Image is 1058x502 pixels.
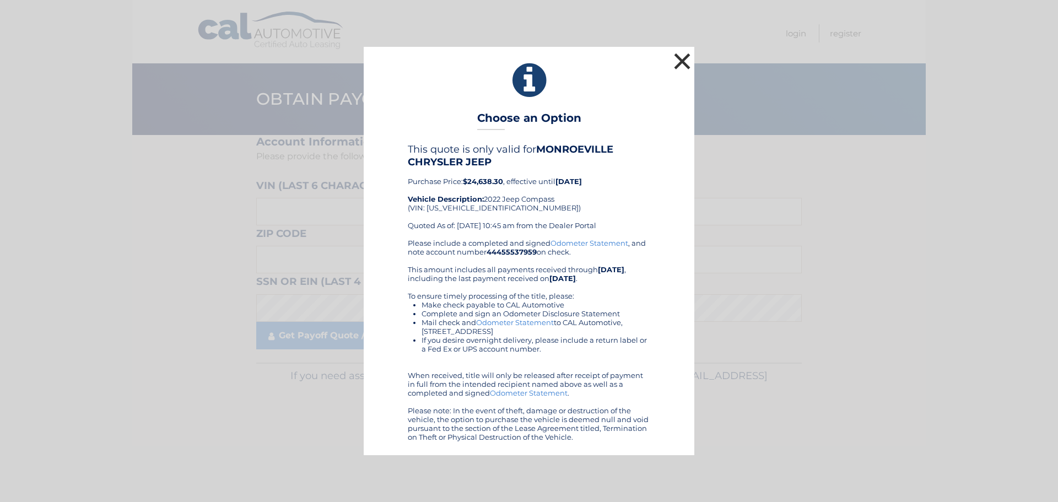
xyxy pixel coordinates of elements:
[476,318,554,327] a: Odometer Statement
[549,274,576,283] b: [DATE]
[463,177,503,186] b: $24,638.30
[408,143,613,168] b: MONROEVILLE CHRYSLER JEEP
[408,143,650,168] h4: This quote is only valid for
[408,195,484,203] strong: Vehicle Description:
[487,247,537,256] b: 44455537959
[490,388,568,397] a: Odometer Statement
[477,111,581,131] h3: Choose an Option
[408,239,650,441] div: Please include a completed and signed , and note account number on check. This amount includes al...
[671,50,693,72] button: ×
[598,265,624,274] b: [DATE]
[408,143,650,238] div: Purchase Price: , effective until 2022 Jeep Compass (VIN: [US_VEHICLE_IDENTIFICATION_NUMBER]) Quo...
[422,336,650,353] li: If you desire overnight delivery, please include a return label or a Fed Ex or UPS account number.
[550,239,628,247] a: Odometer Statement
[422,309,650,318] li: Complete and sign an Odometer Disclosure Statement
[422,318,650,336] li: Mail check and to CAL Automotive, [STREET_ADDRESS]
[555,177,582,186] b: [DATE]
[422,300,650,309] li: Make check payable to CAL Automotive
